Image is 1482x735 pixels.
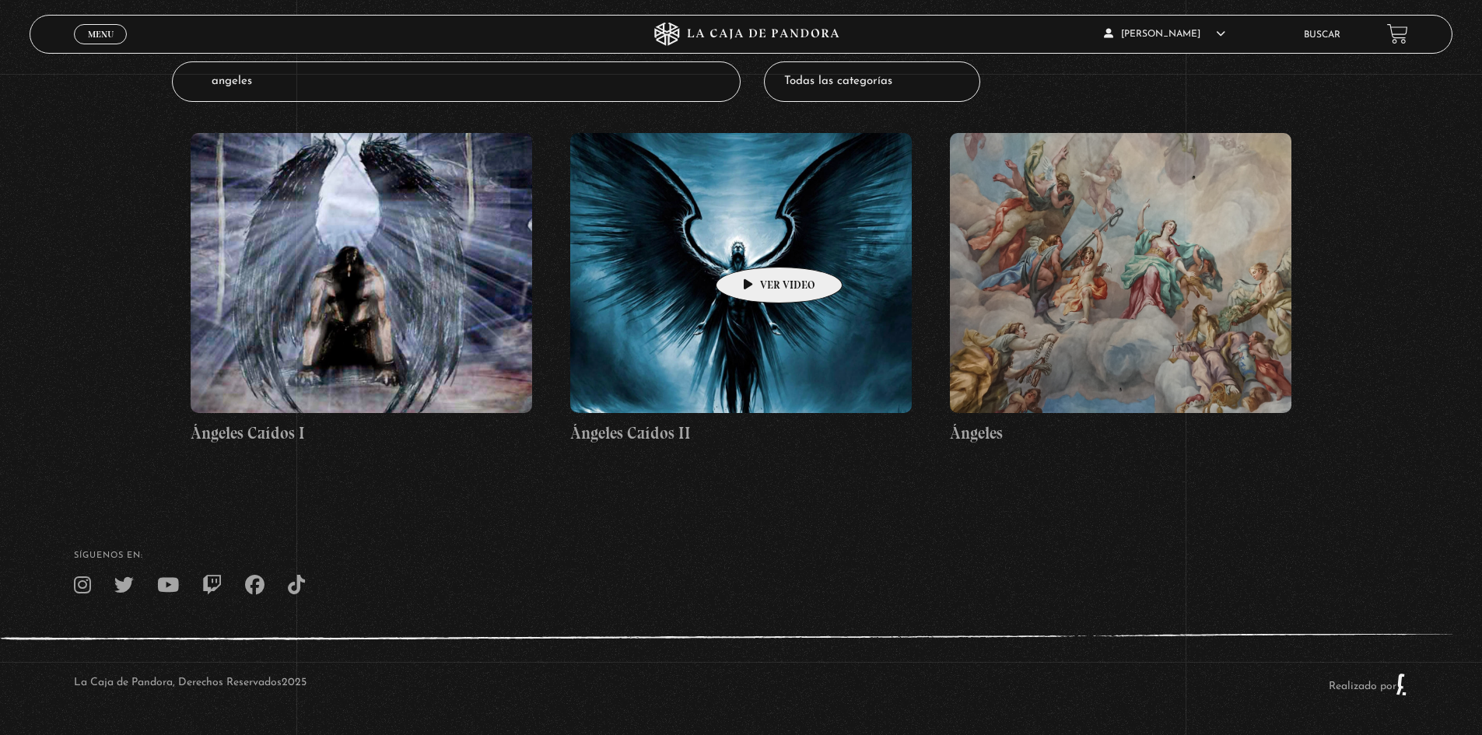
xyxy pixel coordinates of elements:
p: La Caja de Pandora, Derechos Reservados 2025 [74,673,307,696]
span: Menu [88,30,114,39]
h4: Ángeles Caídos I [191,421,532,446]
span: [PERSON_NAME] [1104,30,1225,39]
a: Realizado por [1329,681,1408,692]
a: View your shopping cart [1387,23,1408,44]
h4: SÍguenos en: [74,551,1408,560]
h4: Ángeles [950,421,1291,446]
a: Buscar [1304,30,1340,40]
a: Ángeles [950,133,1291,446]
h4: Ángeles Caídos II [570,421,912,446]
span: Cerrar [82,43,119,54]
a: Ángeles Caídos I [191,133,532,446]
a: Ángeles Caídos II [570,133,912,446]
